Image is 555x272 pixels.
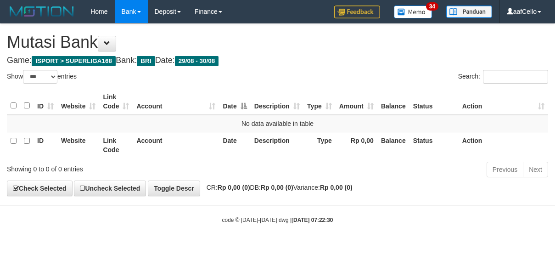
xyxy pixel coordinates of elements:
th: Description [251,132,303,158]
strong: Rp 0,00 (0) [261,184,293,191]
input: Search: [483,70,548,84]
th: ID: activate to sort column ascending [34,89,57,115]
th: Balance [377,132,409,158]
h1: Mutasi Bank [7,33,548,51]
th: Website: activate to sort column ascending [57,89,99,115]
th: Account: activate to sort column ascending [133,89,219,115]
a: Toggle Descr [148,181,200,196]
th: Date [219,132,250,158]
div: Showing 0 to 0 of 0 entries [7,161,224,174]
a: Next [523,162,548,177]
th: Account [133,132,219,158]
th: Link Code: activate to sort column ascending [99,89,133,115]
th: Action: activate to sort column ascending [459,89,548,115]
a: Uncheck Selected [74,181,146,196]
select: Showentries [23,70,57,84]
strong: Rp 0,00 (0) [320,184,353,191]
span: 34 [426,2,438,11]
img: Button%20Memo.svg [394,6,432,18]
strong: Rp 0,00 (0) [218,184,250,191]
span: CR: DB: Variance: [202,184,353,191]
h4: Game: Bank: Date: [7,56,548,65]
span: BRI [137,56,155,66]
span: ISPORT > SUPERLIGA168 [32,56,116,66]
img: panduan.png [446,6,492,18]
label: Search: [458,70,548,84]
a: Previous [487,162,523,177]
img: MOTION_logo.png [7,5,77,18]
th: Link Code [99,132,133,158]
small: code © [DATE]-[DATE] dwg | [222,217,333,223]
th: Status [409,132,459,158]
span: 29/08 - 30/08 [175,56,219,66]
th: Type [303,132,336,158]
label: Show entries [7,70,77,84]
th: ID [34,132,57,158]
th: Amount: activate to sort column ascending [336,89,377,115]
th: Rp 0,00 [336,132,377,158]
img: Feedback.jpg [334,6,380,18]
a: Check Selected [7,181,73,196]
th: Description: activate to sort column ascending [251,89,303,115]
th: Type: activate to sort column ascending [303,89,336,115]
th: Status [409,89,459,115]
th: Action [459,132,548,158]
strong: [DATE] 07:22:30 [292,217,333,223]
th: Balance [377,89,409,115]
th: Website [57,132,99,158]
td: No data available in table [7,115,548,132]
th: Date: activate to sort column descending [219,89,250,115]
